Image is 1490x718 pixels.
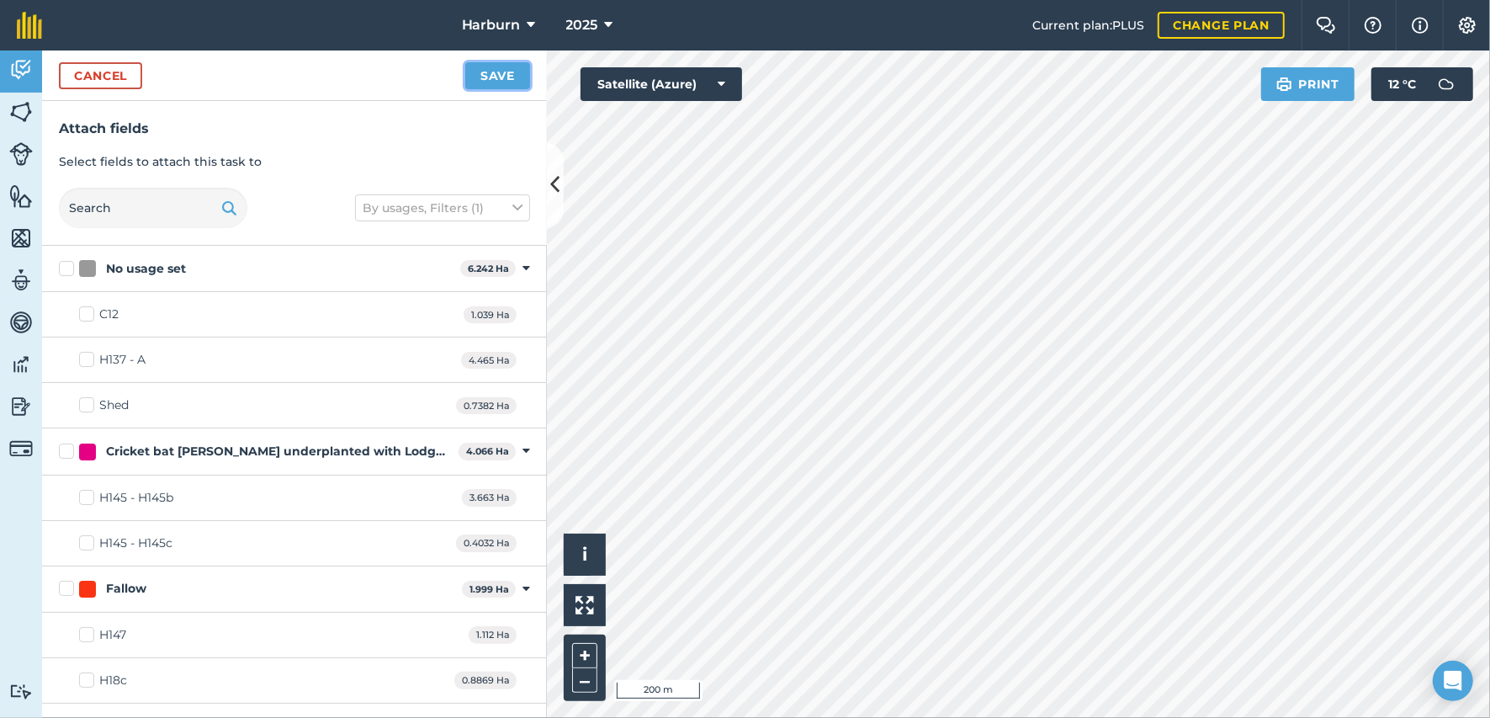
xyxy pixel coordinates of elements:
p: Select fields to attach this task to [59,152,530,171]
span: i [582,544,587,565]
div: Fallow [106,580,146,598]
img: fieldmargin Logo [17,12,42,39]
button: Save [465,62,530,89]
img: svg+xml;base64,PHN2ZyB4bWxucz0iaHR0cDovL3d3dy53My5vcmcvMjAwMC9zdmciIHdpZHRoPSIxNyIgaGVpZ2h0PSIxNy... [1412,15,1429,35]
div: H147 [99,626,126,644]
strong: 1.999 Ha [469,583,509,595]
img: A cog icon [1457,17,1477,34]
button: Satellite (Azure) [581,67,742,101]
button: 12 °C [1371,67,1473,101]
div: Open Intercom Messenger [1433,661,1473,701]
img: svg+xml;base64,PD94bWwgdmVyc2lvbj0iMS4wIiBlbmNvZGluZz0idXRmLTgiPz4KPCEtLSBHZW5lcmF0b3I6IEFkb2JlIE... [9,437,33,460]
button: + [572,643,597,668]
span: 3.663 Ha [462,489,517,507]
span: 1.112 Ha [469,626,517,644]
button: i [564,534,606,576]
img: Two speech bubbles overlapping with the left bubble in the forefront [1316,17,1336,34]
span: 0.7382 Ha [456,397,517,415]
button: – [572,668,597,693]
span: 0.8869 Ha [454,672,517,689]
span: Harburn [462,15,521,35]
div: No usage set [106,260,186,278]
img: svg+xml;base64,PHN2ZyB4bWxucz0iaHR0cDovL3d3dy53My5vcmcvMjAwMC9zdmciIHdpZHRoPSI1NiIgaGVpZ2h0PSI2MC... [9,99,33,125]
strong: 4.066 Ha [466,445,509,457]
img: svg+xml;base64,PD94bWwgdmVyc2lvbj0iMS4wIiBlbmNvZGluZz0idXRmLTgiPz4KPCEtLSBHZW5lcmF0b3I6IEFkb2JlIE... [1429,67,1463,101]
div: Shed [99,396,129,414]
div: H18c [99,672,127,689]
h3: Attach fields [59,118,530,140]
span: 4.465 Ha [461,352,517,370]
div: Cricket bat [PERSON_NAME] underplanted with Lodgepole Pine [106,443,452,460]
img: svg+xml;base64,PHN2ZyB4bWxucz0iaHR0cDovL3d3dy53My5vcmcvMjAwMC9zdmciIHdpZHRoPSIxOSIgaGVpZ2h0PSIyNC... [221,198,237,218]
button: By usages, Filters (1) [355,194,530,221]
span: 1.039 Ha [464,306,517,324]
div: H137 - A [99,351,146,369]
img: svg+xml;base64,PD94bWwgdmVyc2lvbj0iMS4wIiBlbmNvZGluZz0idXRmLTgiPz4KPCEtLSBHZW5lcmF0b3I6IEFkb2JlIE... [9,268,33,293]
div: C12 [99,306,119,323]
img: svg+xml;base64,PD94bWwgdmVyc2lvbj0iMS4wIiBlbmNvZGluZz0idXRmLTgiPz4KPCEtLSBHZW5lcmF0b3I6IEFkb2JlIE... [9,352,33,377]
img: svg+xml;base64,PD94bWwgdmVyc2lvbj0iMS4wIiBlbmNvZGluZz0idXRmLTgiPz4KPCEtLSBHZW5lcmF0b3I6IEFkb2JlIE... [9,57,33,82]
button: Print [1261,67,1355,101]
img: svg+xml;base64,PHN2ZyB4bWxucz0iaHR0cDovL3d3dy53My5vcmcvMjAwMC9zdmciIHdpZHRoPSI1NiIgaGVpZ2h0PSI2MC... [9,226,33,251]
span: 0.4032 Ha [456,535,517,552]
img: svg+xml;base64,PD94bWwgdmVyc2lvbj0iMS4wIiBlbmNvZGluZz0idXRmLTgiPz4KPCEtLSBHZW5lcmF0b3I6IEFkb2JlIE... [9,683,33,699]
span: Current plan : PLUS [1032,16,1144,35]
img: svg+xml;base64,PHN2ZyB4bWxucz0iaHR0cDovL3d3dy53My5vcmcvMjAwMC9zdmciIHdpZHRoPSI1NiIgaGVpZ2h0PSI2MC... [9,183,33,209]
button: Cancel [59,62,142,89]
img: Four arrows, one pointing top left, one top right, one bottom right and the last bottom left [575,596,594,614]
strong: 6.242 Ha [468,263,509,274]
span: 12 ° C [1388,67,1416,101]
img: svg+xml;base64,PD94bWwgdmVyc2lvbj0iMS4wIiBlbmNvZGluZz0idXRmLTgiPz4KPCEtLSBHZW5lcmF0b3I6IEFkb2JlIE... [9,394,33,419]
img: svg+xml;base64,PHN2ZyB4bWxucz0iaHR0cDovL3d3dy53My5vcmcvMjAwMC9zdmciIHdpZHRoPSIxOSIgaGVpZ2h0PSIyNC... [1276,74,1292,94]
img: svg+xml;base64,PD94bWwgdmVyc2lvbj0iMS4wIiBlbmNvZGluZz0idXRmLTgiPz4KPCEtLSBHZW5lcmF0b3I6IEFkb2JlIE... [9,310,33,335]
input: Search [59,188,247,228]
img: A question mark icon [1363,17,1383,34]
div: H145 - H145b [99,489,173,507]
img: svg+xml;base64,PD94bWwgdmVyc2lvbj0iMS4wIiBlbmNvZGluZz0idXRmLTgiPz4KPCEtLSBHZW5lcmF0b3I6IEFkb2JlIE... [9,142,33,166]
span: 2025 [566,15,598,35]
div: H145 - H145c [99,535,172,552]
a: Change plan [1158,12,1285,39]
